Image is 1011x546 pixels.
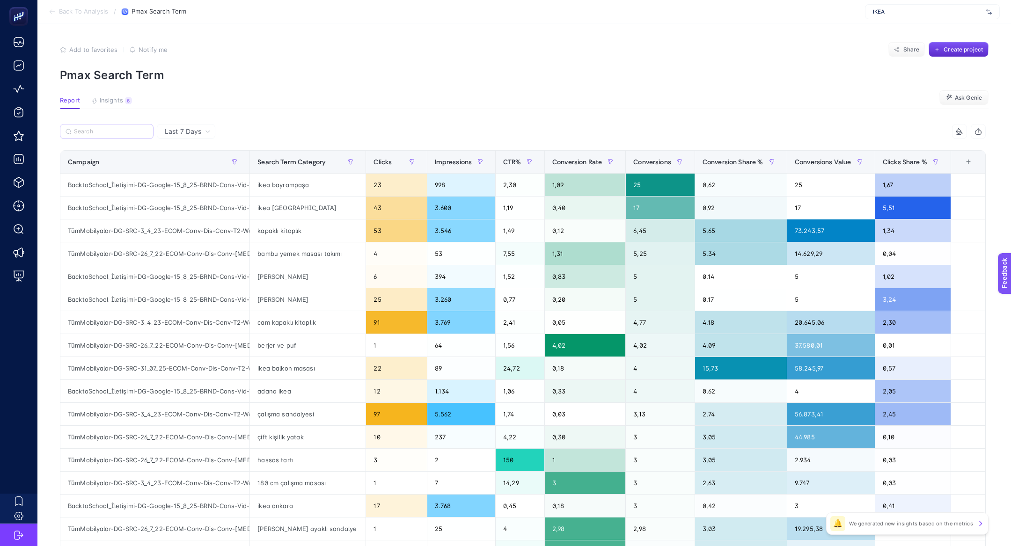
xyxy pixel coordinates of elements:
[955,94,982,102] span: Ask Genie
[366,265,426,288] div: 6
[695,380,787,402] div: 0,62
[250,311,366,334] div: cam kapaklı kitaplık
[545,334,625,357] div: 4,02
[695,426,787,448] div: 3,05
[60,174,249,196] div: BacktoSchool_İletişimi-DG-Google-15_8_25-BRND-Cons-Vid-Traf-[MEDICAL_DATA]-Web-BacktoSchool-PMAX-...
[427,517,495,540] div: 25
[626,288,694,311] div: 5
[427,311,495,334] div: 3.769
[626,311,694,334] div: 4,77
[60,403,249,425] div: TümMobilyalar-DG-SRC-3_4_23-ECOM-Conv-Dis-Conv-T2-Web-PMAX-ÇalışmaAlanları
[427,174,495,196] div: 998
[626,472,694,494] div: 3
[626,403,694,425] div: 3,13
[545,449,625,471] div: 1
[250,449,366,471] div: hassas tartı
[695,311,787,334] div: 4,18
[427,380,495,402] div: 1.134
[787,472,875,494] div: 9.747
[703,158,763,166] span: Conversion Share %
[60,517,249,540] div: TümMobilyalar-DG-SRC-26_7_22-ECOM-Conv-Dis-Conv-[MEDICAL_DATA]-Web-PMaxSmartShoppingNewFeed
[787,311,875,334] div: 20.645,06
[695,357,787,379] div: 15,73
[374,158,392,166] span: Clicks
[875,495,951,517] div: 0,41
[427,495,495,517] div: 3.768
[250,495,366,517] div: ikea ankara
[626,334,694,357] div: 4,02
[496,311,544,334] div: 2,41
[695,449,787,471] div: 3,05
[129,46,168,53] button: Notify me
[250,334,366,357] div: berjer ve puf
[427,334,495,357] div: 64
[960,158,977,166] div: +
[883,158,927,166] span: Clicks Share %
[435,158,472,166] span: Impressions
[695,495,787,517] div: 0,42
[74,128,148,135] input: Search
[787,242,875,265] div: 14.629,29
[695,472,787,494] div: 2,63
[626,242,694,265] div: 5,25
[875,288,951,311] div: 3,24
[496,174,544,196] div: 2,30
[873,8,982,15] span: IKEA
[626,517,694,540] div: 2,98
[695,174,787,196] div: 0,62
[257,158,326,166] span: Search Term Category
[496,334,544,357] div: 1,56
[503,158,521,166] span: CTR%
[366,219,426,242] div: 53
[427,403,495,425] div: 5.562
[60,311,249,334] div: TümMobilyalar-DG-SRC-3_4_23-ECOM-Conv-Dis-Conv-T2-Web-PMAX-ÇalışmaAlanları
[60,219,249,242] div: TümMobilyalar-DG-SRC-3_4_23-ECOM-Conv-Dis-Conv-T2-Web-PMAX-ÇalışmaAlanları
[496,242,544,265] div: 7,55
[114,7,116,15] span: /
[626,495,694,517] div: 3
[787,265,875,288] div: 5
[545,242,625,265] div: 1,31
[60,426,249,448] div: TümMobilyalar-DG-SRC-26_7_22-ECOM-Conv-Dis-Conv-[MEDICAL_DATA]-Web-PMaxSmartShoppingNewFeed
[366,174,426,196] div: 23
[250,242,366,265] div: bambu yemek masası takımı
[250,174,366,196] div: ikea bayrampaşa
[366,472,426,494] div: 1
[60,46,117,53] button: Add to favorites
[939,90,989,105] button: Ask Genie
[695,197,787,219] div: 0,92
[366,242,426,265] div: 4
[366,311,426,334] div: 91
[787,357,875,379] div: 58.245,97
[366,517,426,540] div: 1
[250,357,366,379] div: ikea balkon masası
[100,97,123,104] span: Insights
[626,265,694,288] div: 5
[787,403,875,425] div: 56.873,41
[250,426,366,448] div: çift kişilik yatak
[366,288,426,311] div: 25
[6,3,36,10] span: Feedback
[366,403,426,425] div: 97
[427,242,495,265] div: 53
[427,357,495,379] div: 89
[427,219,495,242] div: 3.546
[496,449,544,471] div: 150
[60,449,249,471] div: TümMobilyalar-DG-SRC-26_7_22-ECOM-Conv-Dis-Conv-[MEDICAL_DATA]-Web-PMaxSmartShoppingNewFeed
[875,472,951,494] div: 0,03
[787,334,875,357] div: 37.580,01
[875,403,951,425] div: 2,45
[787,449,875,471] div: 2.934
[545,357,625,379] div: 0,18
[250,517,366,540] div: [PERSON_NAME] ayaklı sandalye
[888,42,925,57] button: Share
[545,219,625,242] div: 0,12
[60,334,249,357] div: TümMobilyalar-DG-SRC-26_7_22-ECOM-Conv-Dis-Conv-[MEDICAL_DATA]-Web-PMaxSmartShoppingNewFeed
[787,380,875,402] div: 4
[60,242,249,265] div: TümMobilyalar-DG-SRC-26_7_22-ECOM-Conv-Dis-Conv-[MEDICAL_DATA]-Web-PMaxSmartShoppingNewFeed
[496,472,544,494] div: 14,29
[986,7,992,16] img: svg%3e
[60,380,249,402] div: BacktoSchool_İletişimi-DG-Google-15_8_25-BRND-Cons-Vid-Traf-[MEDICAL_DATA]-Web-BacktoSchool-PMAX-...
[545,265,625,288] div: 0,83
[366,197,426,219] div: 43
